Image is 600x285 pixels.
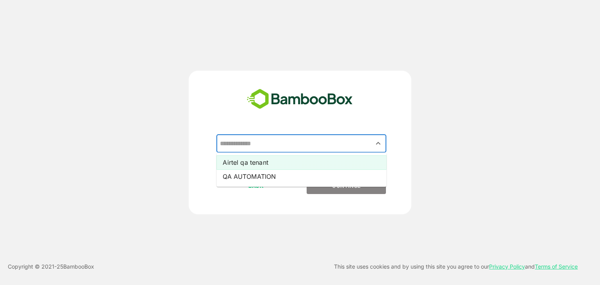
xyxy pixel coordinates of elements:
[8,262,94,271] p: Copyright © 2021- 25 BambooBox
[243,86,357,112] img: bamboobox
[216,155,386,169] li: Airtel qa tenant
[373,138,384,149] button: Close
[535,263,578,270] a: Terms of Service
[216,169,386,183] li: QA AUTOMATION
[489,263,525,270] a: Privacy Policy
[334,262,578,271] p: This site uses cookies and by using this site you agree to our and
